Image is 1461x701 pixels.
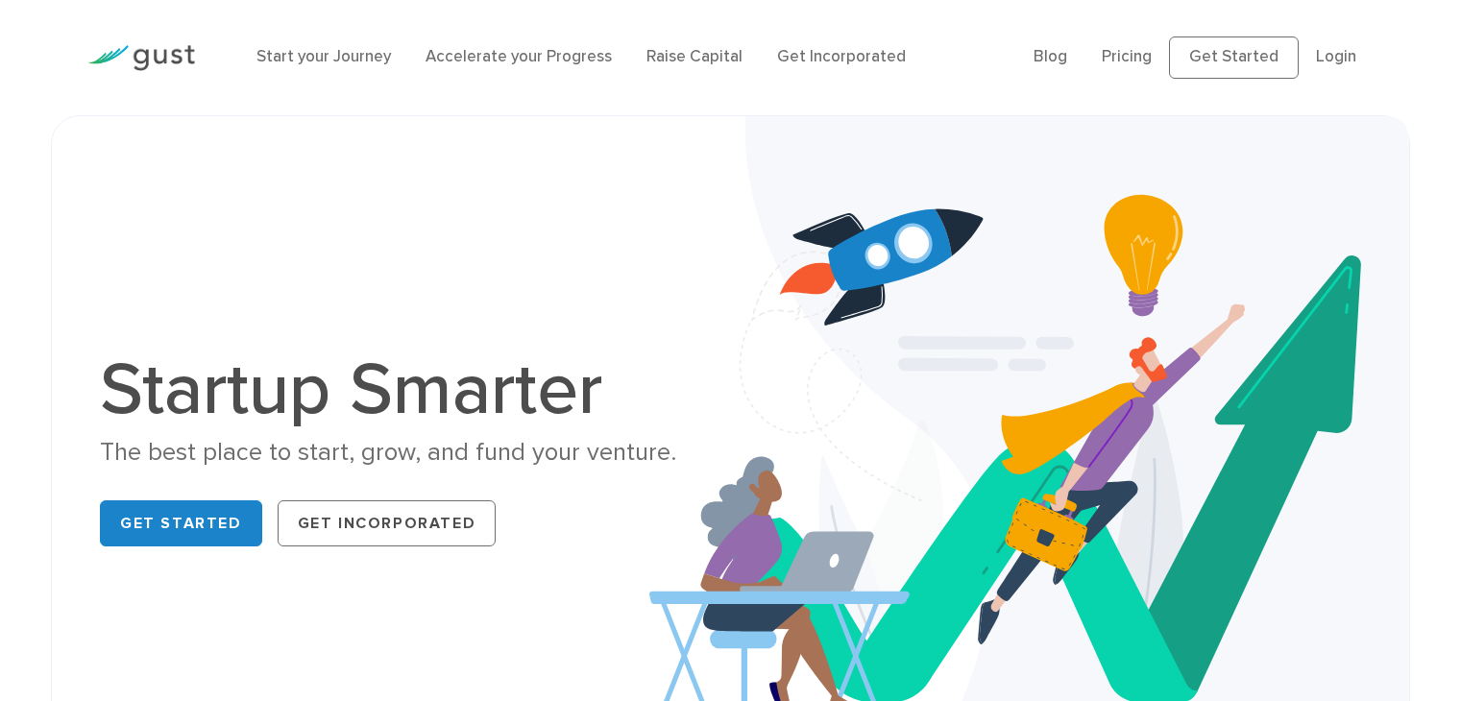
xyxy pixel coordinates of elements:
a: Get Started [1169,36,1299,79]
a: Get Incorporated [777,47,906,66]
a: Accelerate your Progress [426,47,612,66]
a: Raise Capital [646,47,743,66]
a: Get Incorporated [278,500,497,546]
a: Login [1316,47,1356,66]
div: The best place to start, grow, and fund your venture. [100,436,716,470]
a: Pricing [1102,47,1152,66]
img: Gust Logo [87,45,195,71]
h1: Startup Smarter [100,353,716,426]
a: Get Started [100,500,262,546]
a: Start your Journey [256,47,391,66]
a: Blog [1034,47,1067,66]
